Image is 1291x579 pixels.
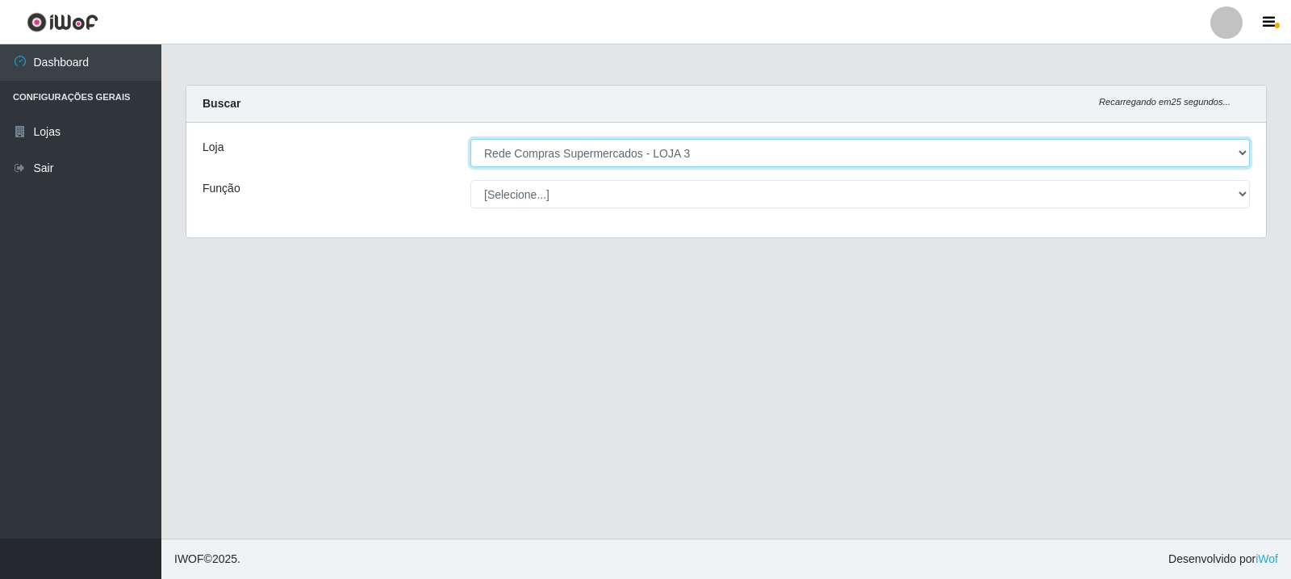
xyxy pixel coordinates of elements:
[1099,97,1230,107] i: Recarregando em 25 segundos...
[174,551,240,568] span: © 2025 .
[1168,551,1278,568] span: Desenvolvido por
[1255,552,1278,565] a: iWof
[203,180,240,197] label: Função
[203,139,224,156] label: Loja
[27,12,98,32] img: CoreUI Logo
[203,97,240,110] strong: Buscar
[174,552,204,565] span: IWOF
